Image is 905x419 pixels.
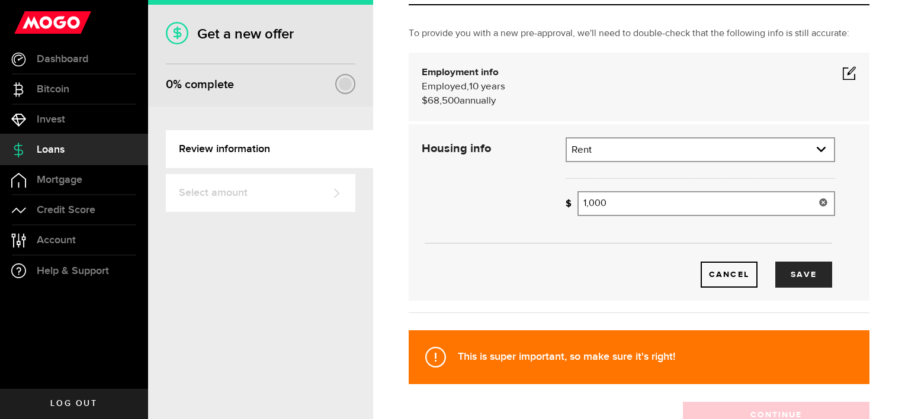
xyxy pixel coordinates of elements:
a: Cancel [701,262,758,288]
span: Invest [37,114,65,125]
a: Select amount [166,174,355,212]
span: Account [37,235,76,246]
button: Save [775,262,832,288]
span: Help & Support [37,266,109,276]
span: Log out [50,399,97,408]
span: annually [460,96,496,106]
a: Review information [166,130,373,168]
span: $68,500 [422,96,460,106]
span: 0 [166,78,173,92]
strong: Housing info [422,143,491,154]
a: expand select [567,138,834,161]
span: Mortgage [37,175,82,185]
div: % complete [166,74,234,95]
span: Dashboard [37,54,88,65]
p: To provide you with a new pre-approval, we'll need to double-check that the following info is sti... [409,27,869,41]
span: Loans [37,144,65,155]
span: Bitcoin [37,84,69,95]
span: , [467,82,469,92]
span: Credit Score [37,205,95,215]
h1: Get a new offer [166,25,355,43]
button: Open LiveChat chat widget [9,5,45,40]
span: 10 years [469,82,505,92]
strong: This is super important, so make sure it's right! [458,350,675,363]
b: Employment info [422,67,499,78]
span: Employed [422,82,467,92]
